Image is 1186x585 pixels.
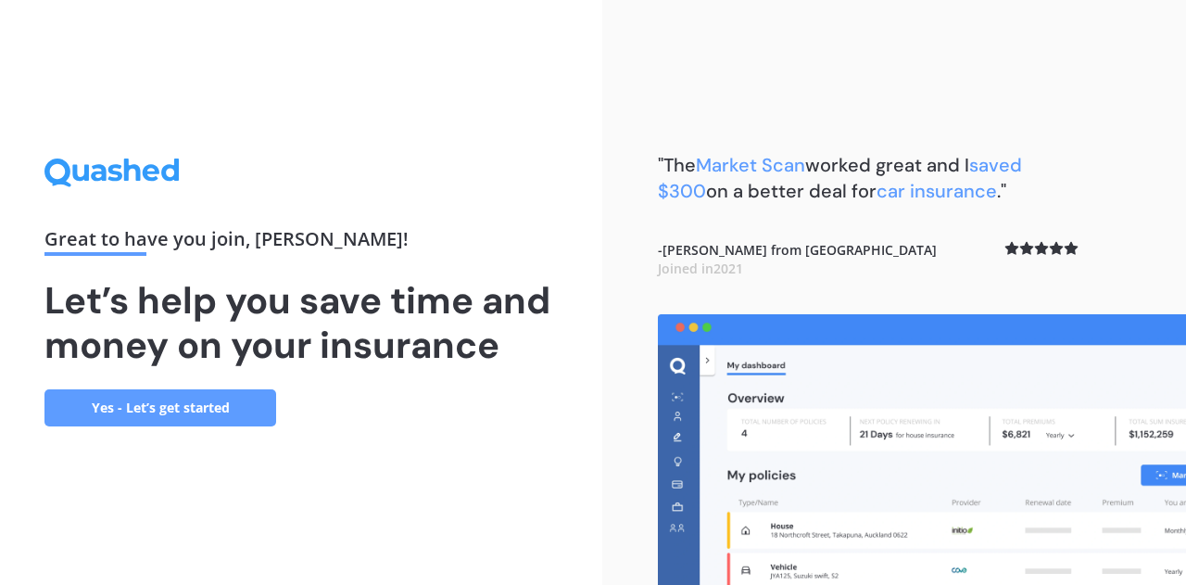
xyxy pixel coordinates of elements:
b: - [PERSON_NAME] from [GEOGRAPHIC_DATA] [658,241,937,277]
span: car insurance [877,179,997,203]
span: Market Scan [696,153,805,177]
h1: Let’s help you save time and money on your insurance [44,278,558,367]
a: Yes - Let’s get started [44,389,276,426]
span: Joined in 2021 [658,260,743,277]
div: Great to have you join , [PERSON_NAME] ! [44,230,558,256]
b: "The worked great and I on a better deal for ." [658,153,1022,203]
img: dashboard.webp [658,314,1186,585]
